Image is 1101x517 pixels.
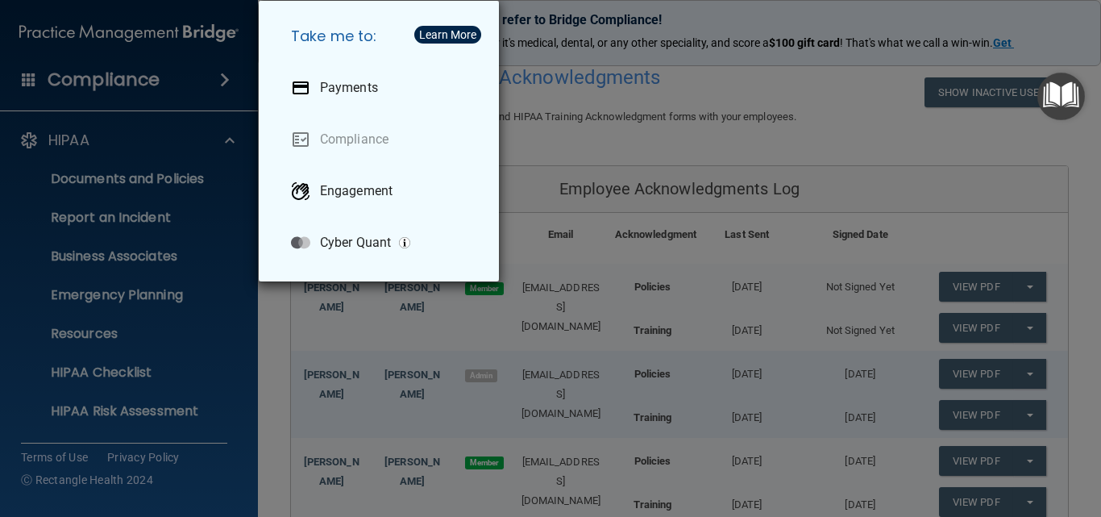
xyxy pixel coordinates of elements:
p: Cyber Quant [320,235,391,251]
button: Learn More [414,26,481,44]
div: Learn More [419,29,476,40]
a: Engagement [278,169,486,214]
a: Compliance [278,117,486,162]
button: Open Resource Center [1037,73,1085,120]
a: Payments [278,65,486,110]
p: Payments [320,80,378,96]
a: Cyber Quant [278,220,486,265]
p: Engagement [320,183,393,199]
h5: Take me to: [278,14,486,59]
